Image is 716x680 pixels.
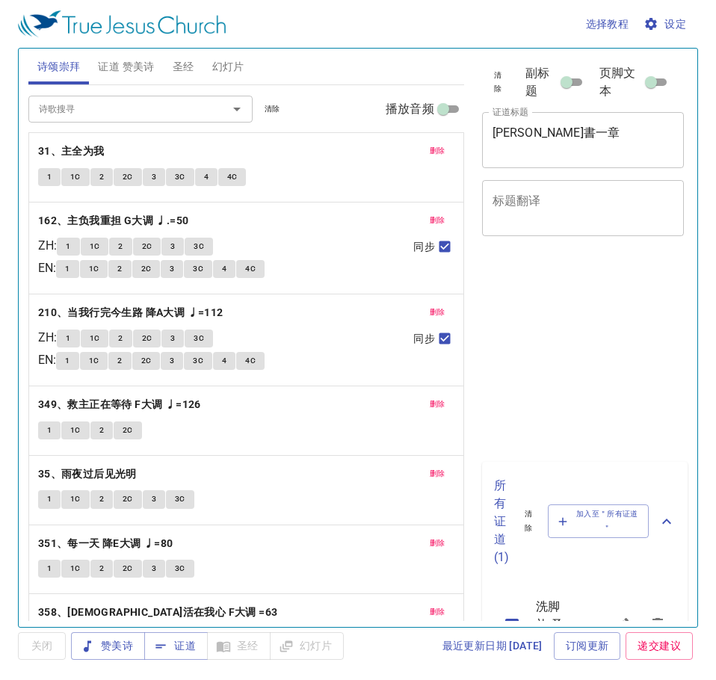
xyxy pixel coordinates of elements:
[81,330,109,347] button: 1C
[118,332,123,345] span: 2
[61,421,90,439] button: 1C
[38,142,107,161] button: 31、主全为我
[184,260,212,278] button: 3C
[204,170,209,184] span: 4
[89,262,99,276] span: 1C
[143,560,165,578] button: 3
[185,238,213,256] button: 3C
[413,331,434,347] span: 同步
[66,332,70,345] span: 1
[38,168,61,186] button: 1
[430,144,445,158] span: 删除
[430,537,445,550] span: 删除
[236,352,265,370] button: 4C
[47,170,52,184] span: 1
[65,354,70,368] span: 1
[152,562,156,575] span: 3
[89,354,99,368] span: 1C
[38,490,61,508] button: 1
[90,332,100,345] span: 1C
[38,211,191,230] button: 162、主负我重担 G大调 ♩.=50
[161,330,184,347] button: 3
[109,238,132,256] button: 2
[38,603,280,622] button: 358、[DEMOGRAPHIC_DATA]活在我心 F大调 =63
[108,352,131,370] button: 2
[38,329,57,347] p: ZH :
[132,352,161,370] button: 2C
[66,240,70,253] span: 1
[114,560,142,578] button: 2C
[265,102,280,116] span: 清除
[114,168,142,186] button: 2C
[548,504,649,537] button: 加入至＂所有证道＂
[47,424,52,437] span: 1
[536,598,568,652] span: 洗脚礼 圣餐礼
[65,262,70,276] span: 1
[184,352,212,370] button: 3C
[152,492,156,506] span: 3
[193,354,203,368] span: 3C
[638,637,681,655] span: 递交建议
[123,170,133,184] span: 2C
[132,260,161,278] button: 2C
[482,67,514,98] button: 清除
[98,58,154,76] span: 证道 赞美诗
[38,303,226,322] button: 210、当我行完今生路 降A大调 ♩=112
[99,170,104,184] span: 2
[218,168,247,186] button: 4C
[123,562,133,575] span: 2C
[99,562,104,575] span: 2
[38,465,139,483] button: 35、雨夜过后见光明
[185,330,213,347] button: 3C
[38,465,137,483] b: 35、雨夜过后见光明
[47,562,52,575] span: 1
[161,260,183,278] button: 3
[141,262,152,276] span: 2C
[421,395,454,413] button: 删除
[38,534,173,553] b: 351、每一天 降E大调 ♩=80
[212,58,244,76] span: 幻灯片
[114,490,142,508] button: 2C
[133,238,161,256] button: 2C
[525,64,558,100] span: 副标题
[554,632,621,660] a: 订阅更新
[90,168,113,186] button: 2
[586,15,629,34] span: 选择教程
[37,58,81,76] span: 诗颂崇拜
[142,332,152,345] span: 2C
[56,260,78,278] button: 1
[413,239,434,255] span: 同步
[133,330,161,347] button: 2C
[143,168,165,186] button: 3
[213,260,235,278] button: 4
[70,170,81,184] span: 1C
[386,100,434,118] span: 播放音频
[71,632,145,660] button: 赞美诗
[70,424,81,437] span: 1C
[80,352,108,370] button: 1C
[156,637,196,655] span: 证道
[227,170,238,184] span: 4C
[38,211,189,230] b: 162、主负我重担 G大调 ♩.=50
[118,240,123,253] span: 2
[99,424,104,437] span: 2
[226,99,247,120] button: Open
[90,421,113,439] button: 2
[436,632,549,660] a: 最近更新日期 [DATE]
[142,240,152,253] span: 2C
[166,560,194,578] button: 3C
[81,238,109,256] button: 1C
[236,260,265,278] button: 4C
[57,330,79,347] button: 1
[38,351,56,369] p: EN :
[175,492,185,506] span: 3C
[566,637,609,655] span: 订阅更新
[493,126,674,154] textarea: [PERSON_NAME]書一章
[170,240,175,253] span: 3
[152,170,156,184] span: 3
[56,352,78,370] button: 1
[18,10,226,37] img: True Jesus Church
[109,330,132,347] button: 2
[245,262,256,276] span: 4C
[558,507,640,534] span: 加入至＂所有证道＂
